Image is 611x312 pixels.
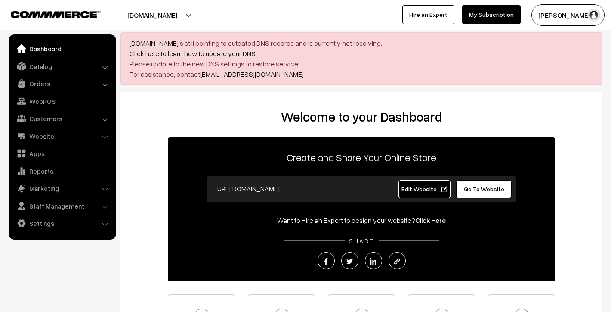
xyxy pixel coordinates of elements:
[130,49,257,58] a: Click here to learn how to update your DNS.
[11,76,113,91] a: Orders
[531,4,605,26] button: [PERSON_NAME]
[130,39,179,47] a: [DOMAIN_NAME]
[11,181,113,196] a: Marketing
[402,5,454,24] a: Hire an Expert
[456,180,512,198] a: Go To Website
[462,5,521,24] a: My Subscription
[398,180,451,198] a: Edit Website
[11,9,86,19] a: COMMMERCE
[11,41,113,56] a: Dashboard
[11,11,101,18] img: COMMMERCE
[97,4,207,26] button: [DOMAIN_NAME]
[11,59,113,74] a: Catalog
[200,70,304,78] a: [EMAIL_ADDRESS][DOMAIN_NAME]
[11,111,113,126] a: Customers
[415,216,446,225] a: Click Here
[120,32,602,85] div: is still pointing to outdated DNS records and is currently not resolving. Please update to the ne...
[464,185,504,193] span: Go To Website
[11,163,113,179] a: Reports
[11,94,113,109] a: WebPOS
[345,237,379,244] span: SHARE
[11,198,113,214] a: Staff Management
[168,215,555,225] div: Want to Hire an Expert to design your website?
[11,128,113,144] a: Website
[168,150,555,165] p: Create and Share Your Online Store
[587,9,600,22] img: user
[129,109,594,125] h2: Welcome to your Dashboard
[11,215,113,231] a: Settings
[401,185,447,193] span: Edit Website
[11,146,113,161] a: Apps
